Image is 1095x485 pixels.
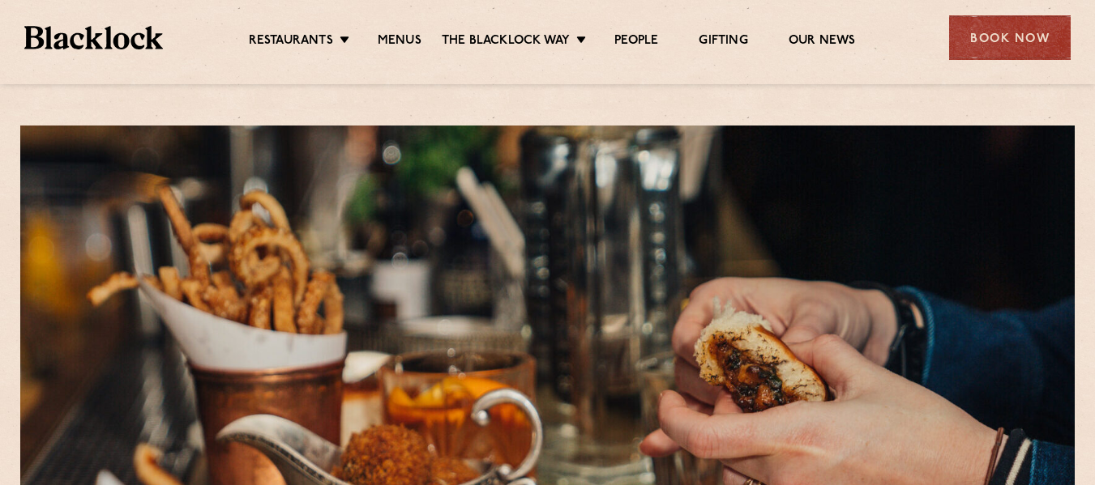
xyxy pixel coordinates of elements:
a: The Blacklock Way [442,33,570,51]
a: Menus [378,33,421,51]
div: Book Now [949,15,1071,60]
a: Gifting [699,33,747,51]
a: People [614,33,658,51]
img: BL_Textured_Logo-footer-cropped.svg [24,26,163,49]
a: Restaurants [249,33,333,51]
a: Our News [789,33,856,51]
